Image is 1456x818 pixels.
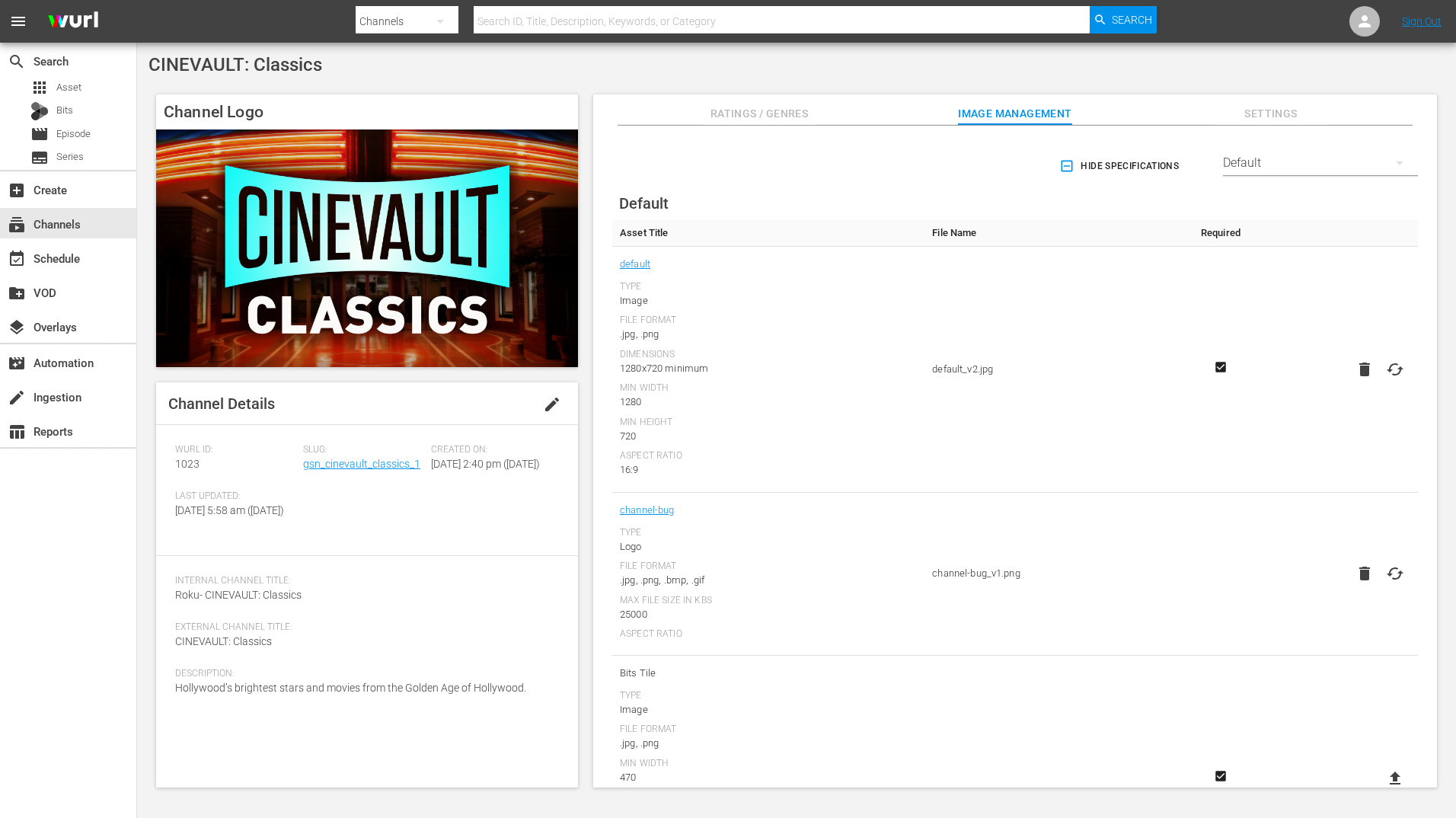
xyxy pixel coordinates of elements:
[1112,6,1152,34] span: Search
[620,607,917,622] div: 25000
[620,382,917,395] div: Min Width
[924,219,1187,247] th: File Name
[56,149,84,165] span: Series
[620,736,917,751] div: .jpg, .png
[175,490,295,503] span: Last Updated:
[1223,142,1418,184] div: Default
[620,281,917,293] div: Type
[620,724,917,736] div: File Format
[620,315,917,327] div: File Format
[620,628,917,641] div: Aspect Ratio
[702,104,816,123] span: Ratings / Genres
[175,504,284,516] span: [DATE] 5:58 am ([DATE])
[8,181,26,200] span: Create
[30,78,49,97] span: Asset
[175,458,200,470] span: 1023
[56,80,81,95] span: Asset
[30,102,49,120] div: Bits
[8,53,26,71] span: Search
[620,349,917,361] div: Dimensions
[1188,219,1253,247] th: Required
[56,126,91,142] span: Episode
[431,444,551,456] span: Created On:
[620,395,917,410] div: 1280
[8,284,26,302] span: VOD
[8,388,26,407] span: Ingestion
[1214,104,1328,123] span: Settings
[175,444,295,456] span: Wurl ID:
[8,318,26,337] span: Overlays
[620,758,917,770] div: Min Width
[958,104,1072,123] span: Image Management
[1212,769,1230,783] svg: Required
[168,395,275,413] span: Channel Details
[175,668,551,680] span: Description:
[1090,6,1157,34] button: Search
[620,539,917,554] div: Logo
[56,103,73,118] span: Bits
[620,527,917,539] div: Type
[620,293,917,308] div: Image
[156,94,578,129] h4: Channel Logo
[620,690,917,702] div: Type
[534,386,570,423] button: edit
[620,595,917,607] div: Max File Size In Kbs
[620,450,917,462] div: Aspect Ratio
[620,573,917,588] div: .jpg, .png, .bmp, .gif
[303,444,423,456] span: Slug:
[8,423,26,441] span: Reports
[620,254,650,274] a: default
[9,12,27,30] span: menu
[619,194,669,212] span: Default
[620,500,675,520] a: channel-bug
[175,575,551,587] span: Internal Channel Title:
[924,493,1187,656] td: channel-bug_v1.png
[924,247,1187,493] td: default_v2.jpg
[30,149,49,167] span: Series
[431,458,540,470] span: [DATE] 2:40 pm ([DATE])
[37,4,110,40] img: ans4CAIJ8jUAAAAAAAAAAAAAAAAAAAAAAAAgQb4GAAAAAAAAAAAAAAAAAAAAAAAAJMjXAAAAAAAAAAAAAAAAAAAAAAAAgAT5G...
[175,589,302,601] span: Roku- CINEVAULT: Classics
[303,458,420,470] a: gsn_cinevault_classics_1
[620,462,917,478] div: 16:9
[148,54,322,75] span: CINEVAULT: Classics
[543,395,561,414] span: edit
[8,250,26,268] span: Schedule
[1212,360,1230,374] svg: Required
[620,429,917,444] div: 720
[620,561,917,573] div: File Format
[620,770,917,785] div: 470
[620,663,917,683] span: Bits Tile
[620,327,917,342] div: .jpg, .png
[1062,158,1179,174] span: Hide Specifications
[8,216,26,234] span: Channels
[175,621,551,634] span: External Channel Title:
[175,635,272,647] span: CINEVAULT: Classics
[156,129,578,367] img: CINEVAULT: Classics
[8,354,26,372] span: Automation
[1402,15,1442,27] a: Sign Out
[620,702,917,717] div: Image
[1056,145,1185,187] button: Hide Specifications
[175,682,526,694] span: Hollywood’s brightest stars and movies from the Golden Age of Hollywood.
[612,219,924,247] th: Asset Title
[620,417,917,429] div: Min Height
[30,125,49,143] span: Episode
[620,361,917,376] div: 1280x720 minimum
